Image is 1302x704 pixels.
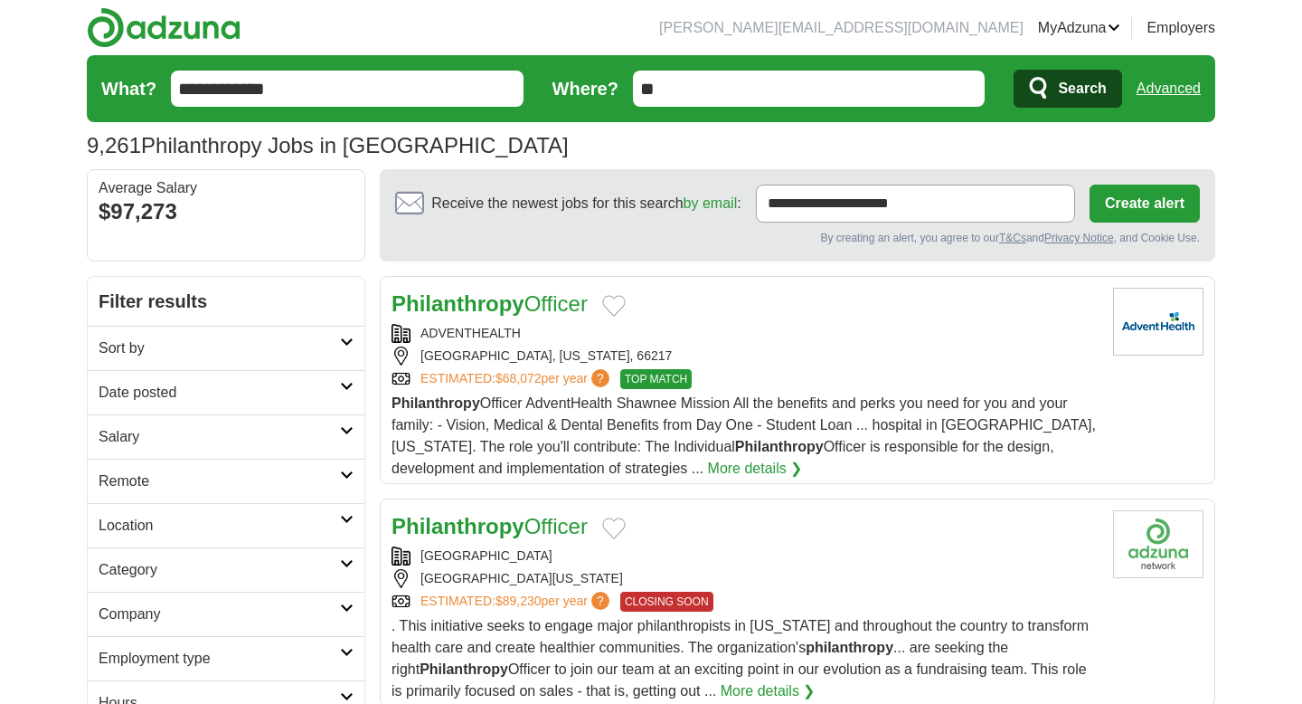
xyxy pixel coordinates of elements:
a: ESTIMATED:$89,230per year? [420,592,613,612]
span: $68,072 [495,371,542,385]
a: Remote [88,459,364,503]
h2: Category [99,559,340,581]
h2: Date posted [99,382,340,404]
a: Employment type [88,636,364,680]
button: Search [1014,70,1121,108]
span: . This initiative seeks to engage major philanthropists in [US_STATE] and throughout the country ... [392,618,1089,699]
strong: Philanthropy [392,395,480,411]
a: by email [684,195,738,211]
div: [GEOGRAPHIC_DATA] [392,547,1099,566]
a: PhilanthropyOfficer [392,514,588,538]
span: TOP MATCH [620,369,692,389]
button: Add to favorite jobs [602,518,626,539]
strong: philanthropy [806,640,893,655]
li: [PERSON_NAME][EMAIL_ADDRESS][DOMAIN_NAME] [659,17,1024,39]
a: ADVENTHEALTH [420,326,521,340]
h2: Employment type [99,648,340,670]
a: Category [88,547,364,592]
span: Receive the newest jobs for this search : [431,193,741,214]
h2: Salary [99,426,340,448]
button: Create alert [1090,185,1200,223]
button: Add to favorite jobs [602,295,626,317]
h2: Company [99,604,340,625]
span: CLOSING SOON [620,592,713,612]
strong: Philanthropy [392,291,524,316]
label: Where? [552,75,618,102]
strong: Philanthropy [735,439,824,454]
img: Adzuna logo [87,7,241,48]
div: By creating an alert, you agree to our and , and Cookie Use. [395,230,1200,246]
div: $97,273 [99,195,354,228]
a: PhilanthropyOfficer [392,291,588,316]
a: Privacy Notice [1044,232,1114,244]
div: [GEOGRAPHIC_DATA], [US_STATE], 66217 [392,347,1099,366]
h2: Filter results [88,277,364,326]
h2: Location [99,515,340,537]
h2: Sort by [99,338,340,359]
span: $89,230 [495,594,542,608]
span: 9,261 [87,129,141,162]
a: Company [88,592,364,636]
div: [GEOGRAPHIC_DATA][US_STATE] [392,569,1099,588]
a: Sort by [88,326,364,370]
a: Advanced [1137,71,1201,107]
img: AdventHealth logo [1113,288,1203,356]
span: Search [1058,71,1106,107]
h1: Philanthropy Jobs in [GEOGRAPHIC_DATA] [87,133,569,157]
div: Average Salary [99,181,354,195]
a: Date posted [88,370,364,414]
a: Salary [88,414,364,459]
a: Employers [1146,17,1215,39]
strong: Philanthropy [420,661,508,677]
a: T&Cs [999,232,1026,244]
a: More details ❯ [708,458,803,480]
span: Officer AdventHealth Shawnee Mission All the benefits and perks you need for you and your family:... [392,395,1096,476]
a: ESTIMATED:$68,072per year? [420,369,613,389]
label: What? [101,75,156,102]
a: More details ❯ [721,680,816,702]
strong: Philanthropy [392,514,524,538]
a: MyAdzuna [1038,17,1121,39]
span: ? [591,369,609,387]
img: Company logo [1113,510,1203,578]
a: Location [88,503,364,547]
span: ? [591,592,609,610]
h2: Remote [99,471,340,492]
